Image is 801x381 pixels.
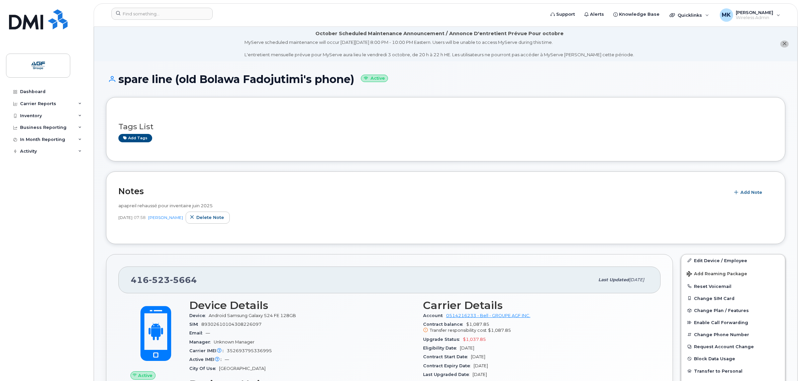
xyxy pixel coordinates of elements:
[131,275,197,285] span: 416
[681,254,785,266] a: Edit Device / Employee
[629,277,644,282] span: [DATE]
[186,212,230,224] button: Delete note
[460,346,474,351] span: [DATE]
[474,363,488,368] span: [DATE]
[189,357,225,362] span: Active IMEI
[694,320,748,325] span: Enable Call Forwarding
[681,280,785,292] button: Reset Voicemail
[772,352,796,376] iframe: Messenger Launcher
[423,337,463,342] span: Upgrade Status
[423,299,649,311] h3: Carrier Details
[225,357,229,362] span: —
[138,372,153,379] span: Active
[189,339,214,345] span: Manager
[219,366,266,371] span: [GEOGRAPHIC_DATA]
[681,340,785,353] button: Request Account Change
[598,277,629,282] span: Last updated
[201,322,262,327] span: 89302610104308226097
[423,322,649,334] span: $1,087.85
[430,328,487,333] span: Transfer responsibility cost
[463,337,486,342] span: $1,037.85
[423,372,473,377] span: Last Upgraded Date
[209,313,296,318] span: Android Samsung Galaxy S24 FE 128GB
[361,75,388,82] small: Active
[106,73,785,85] h1: spare line (old Bolawa Fadojutimi's phone)
[423,346,460,351] span: Eligibility Date
[118,186,726,196] h2: Notes
[214,339,255,345] span: Unknown Manager
[149,275,170,285] span: 523
[206,330,210,335] span: —
[681,353,785,365] button: Block Data Usage
[423,363,474,368] span: Contract Expiry Date
[681,328,785,340] button: Change Phone Number
[740,189,762,196] span: Add Note
[244,39,634,58] div: MyServe scheduled maintenance will occur [DATE][DATE] 8:00 PM - 10:00 PM Eastern. Users will be u...
[315,30,564,37] div: October Scheduled Maintenance Announcement / Annonce D'entretient Prévue Pour octobre
[189,299,415,311] h3: Device Details
[189,348,227,353] span: Carrier IMEI
[118,215,132,220] span: [DATE]
[681,316,785,328] button: Enable Call Forwarding
[189,366,219,371] span: City Of Use
[473,372,487,377] span: [DATE]
[134,215,145,220] span: 07:58
[446,313,530,318] a: 0514216233 - Bell - GROUPE AGF INC.
[170,275,197,285] span: 5664
[196,214,224,221] span: Delete note
[687,271,747,278] span: Add Roaming Package
[681,266,785,280] button: Add Roaming Package
[118,123,773,131] h3: Tags List
[423,322,466,327] span: Contract balance
[730,186,768,199] button: Add Note
[423,354,471,359] span: Contract Start Date
[118,203,213,208] span: apapreil rehaussé pour inventaire juin 2025
[681,304,785,316] button: Change Plan / Features
[694,308,749,313] span: Change Plan / Features
[118,134,152,142] a: Add tags
[148,215,183,220] a: [PERSON_NAME]
[423,313,446,318] span: Account
[189,322,201,327] span: SIM
[780,41,789,48] button: close notification
[189,313,209,318] span: Device
[471,354,485,359] span: [DATE]
[681,365,785,377] button: Transfer to Personal
[681,292,785,304] button: Change SIM Card
[227,348,272,353] span: 352693795336995
[488,328,511,333] span: $1,087.85
[189,330,206,335] span: Email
